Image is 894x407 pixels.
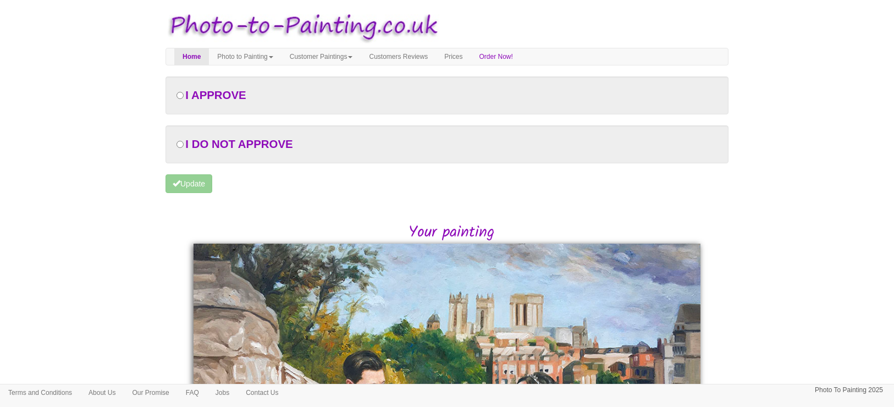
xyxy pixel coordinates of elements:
span: I APPROVE [185,89,246,101]
a: Customers Reviews [361,48,436,65]
a: Home [174,48,209,65]
a: Contact Us [238,384,286,401]
img: Photo to Painting [160,5,442,48]
a: Our Promise [124,384,177,401]
a: Order Now! [471,48,521,65]
a: Prices [436,48,471,65]
p: Photo To Painting 2025 [815,384,883,396]
span: I DO NOT APPROVE [185,138,293,150]
a: About Us [80,384,124,401]
a: FAQ [178,384,207,401]
a: Jobs [207,384,238,401]
a: Customer Paintings [282,48,361,65]
a: Photo to Painting [209,48,281,65]
h2: Your painting [174,224,729,241]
